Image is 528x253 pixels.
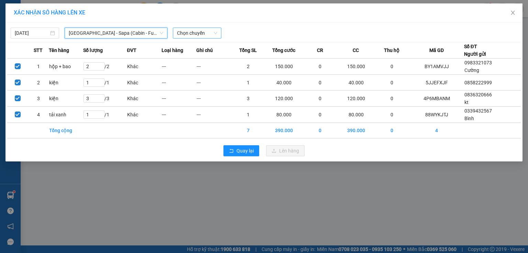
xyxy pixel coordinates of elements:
[83,75,127,91] td: / 1
[127,75,162,91] td: Khác
[337,59,375,75] td: 150.000
[49,46,69,54] span: Tên hàng
[303,91,338,107] td: 0
[162,91,196,107] td: ---
[337,91,375,107] td: 120.000
[266,145,305,156] button: uploadLên hàng
[196,75,231,91] td: ---
[127,107,162,123] td: Khác
[409,107,464,123] td: 88WYKJTJ
[265,107,303,123] td: 80.000
[353,46,359,54] span: CC
[375,123,409,138] td: 0
[409,123,464,138] td: 4
[196,46,213,54] span: Ghi chú
[464,43,486,58] div: Số ĐT Người gửi
[464,80,492,85] span: 0858222999
[375,75,409,91] td: 0
[162,75,196,91] td: ---
[127,59,162,75] td: Khác
[265,75,303,91] td: 40.000
[196,107,231,123] td: ---
[4,6,38,40] img: logo.jpg
[464,67,479,73] span: Cường
[49,59,84,75] td: hộp + bao
[231,59,265,75] td: 2
[196,59,231,75] td: ---
[127,46,136,54] span: ĐVT
[503,3,522,23] button: Close
[28,107,48,123] td: 4
[265,91,303,107] td: 120.000
[162,46,183,54] span: Loại hàng
[159,31,164,35] span: down
[229,148,234,154] span: rollback
[49,107,84,123] td: tải xanh
[231,91,265,107] td: 3
[429,46,444,54] span: Mã GD
[409,91,464,107] td: 4P6MBANM
[15,29,49,37] input: 14/09/2025
[303,123,338,138] td: 0
[162,107,196,123] td: ---
[69,28,163,38] span: Hà Nội - Sapa (Cabin - Full)
[83,91,127,107] td: / 3
[49,123,84,138] td: Tổng cộng
[231,75,265,91] td: 1
[236,147,254,155] span: Quay lại
[464,116,474,121] span: Bình
[464,60,492,65] span: 0983321073
[231,123,265,138] td: 7
[34,46,43,54] span: STT
[49,91,84,107] td: kiện
[317,46,323,54] span: CR
[375,59,409,75] td: 0
[337,75,375,91] td: 40.000
[28,91,48,107] td: 3
[265,59,303,75] td: 150.000
[384,46,399,54] span: Thu hộ
[223,145,259,156] button: rollbackQuay lại
[303,75,338,91] td: 0
[83,59,127,75] td: / 2
[162,59,196,75] td: ---
[409,59,464,75] td: BY1AMVJJ
[177,28,217,38] span: Chọn chuyến
[127,91,162,107] td: Khác
[303,59,338,75] td: 0
[196,91,231,107] td: ---
[42,16,84,28] b: Sao Việt
[36,40,166,83] h2: VP Nhận: VP Sapa
[272,46,295,54] span: Tổng cước
[265,123,303,138] td: 390.000
[337,107,375,123] td: 80.000
[14,9,85,16] span: XÁC NHẬN SỐ HÀNG LÊN XE
[409,75,464,91] td: 5JJEFXJF
[303,107,338,123] td: 0
[28,59,48,75] td: 1
[92,6,166,17] b: [DOMAIN_NAME]
[28,75,48,91] td: 2
[464,92,492,97] span: 0836320666
[375,107,409,123] td: 0
[83,107,127,123] td: / 1
[231,107,265,123] td: 1
[464,99,469,105] span: kt
[239,46,257,54] span: Tổng SL
[510,10,516,15] span: close
[83,46,103,54] span: Số lượng
[337,123,375,138] td: 390.000
[375,91,409,107] td: 0
[49,75,84,91] td: kiện
[464,108,492,114] span: 0339432567
[4,40,55,51] h2: 88WYKJTJ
